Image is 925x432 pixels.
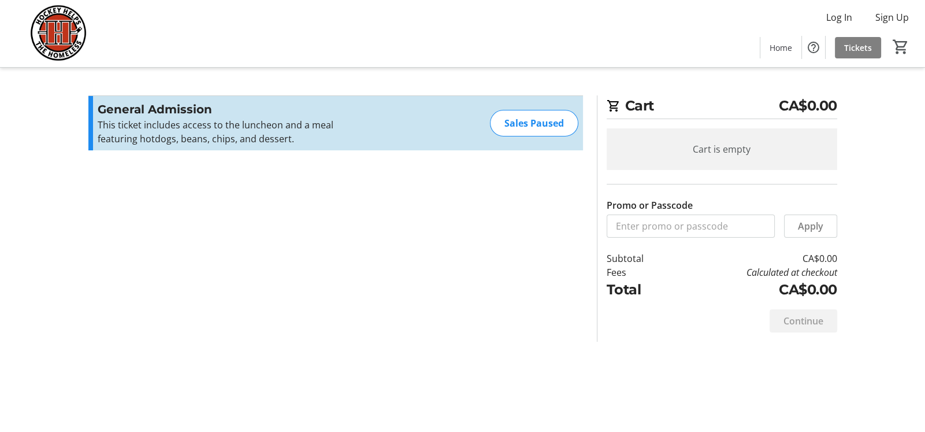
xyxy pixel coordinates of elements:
[875,10,909,24] span: Sign Up
[784,215,837,238] button: Apply
[607,279,674,300] td: Total
[826,10,852,24] span: Log In
[673,252,837,265] td: CA$0.00
[844,42,872,54] span: Tickets
[760,37,801,58] a: Home
[866,8,918,27] button: Sign Up
[673,265,837,279] td: Calculated at checkout
[673,279,837,300] td: CA$0.00
[607,265,674,279] td: Fees
[98,101,350,118] h3: General Admission
[98,118,350,146] p: This ticket includes access to the luncheon and a meal featuring hotdogs, beans, chips, and dessert.
[798,219,823,233] span: Apply
[7,5,110,62] img: Hockey Helps the Homeless's Logo
[817,8,861,27] button: Log In
[607,252,674,265] td: Subtotal
[779,95,837,116] span: CA$0.00
[490,110,578,136] div: Sales Paused
[890,36,911,57] button: Cart
[607,215,775,238] input: Enter promo or passcode
[607,198,693,212] label: Promo or Passcode
[770,42,792,54] span: Home
[607,128,837,170] div: Cart is empty
[802,36,825,59] button: Help
[607,95,837,119] h2: Cart
[835,37,881,58] a: Tickets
